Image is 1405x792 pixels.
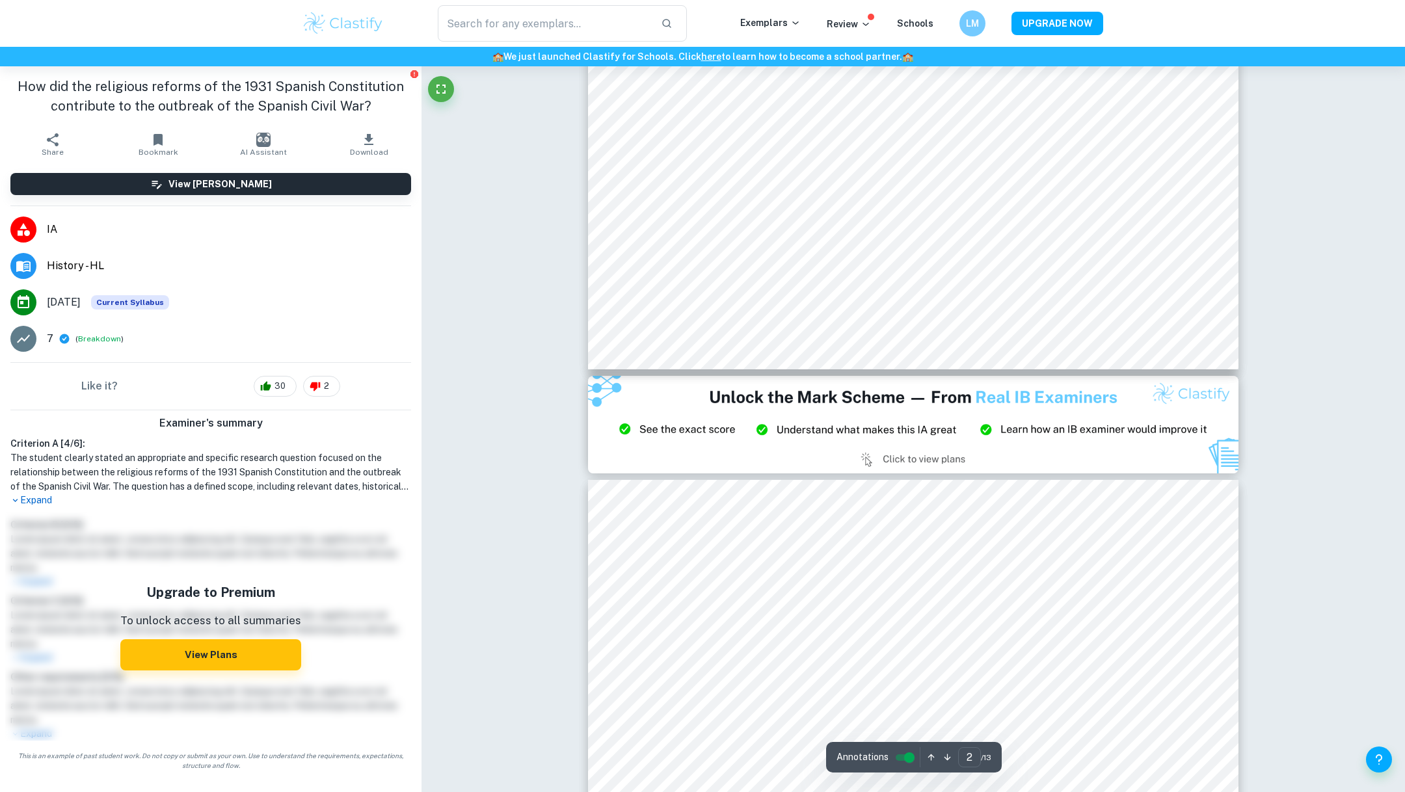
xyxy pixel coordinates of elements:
[78,333,121,345] button: Breakdown
[302,10,384,36] img: Clastify logo
[5,751,416,771] span: This is an example of past student work. Do not copy or submit as your own. Use to understand the...
[959,10,985,36] button: LM
[10,494,411,507] p: Expand
[139,148,178,157] span: Bookmark
[47,331,53,347] p: 7
[438,5,650,42] input: Search for any exemplars...
[81,378,118,394] h6: Like it?
[120,613,301,629] p: To unlock access to all summaries
[492,51,503,62] span: 🏫
[120,639,301,670] button: View Plans
[47,295,81,310] span: [DATE]
[588,376,1238,473] img: Ad
[168,177,272,191] h6: View [PERSON_NAME]
[120,583,301,602] h5: Upgrade to Premium
[701,51,721,62] a: here
[240,148,287,157] span: AI Assistant
[91,295,169,310] span: Current Syllabus
[317,380,336,393] span: 2
[1011,12,1103,35] button: UPGRADE NOW
[267,380,293,393] span: 30
[981,752,991,763] span: / 13
[897,18,933,29] a: Schools
[256,133,271,147] img: AI Assistant
[47,222,411,237] span: IA
[10,451,411,494] h1: The student clearly stated an appropriate and specific research question focused on the relations...
[254,376,297,397] div: 30
[75,333,124,345] span: ( )
[211,126,316,163] button: AI Assistant
[10,436,411,451] h6: Criterion A [ 4 / 6 ]:
[740,16,801,30] p: Exemplars
[42,148,64,157] span: Share
[902,51,913,62] span: 🏫
[5,416,416,431] h6: Examiner's summary
[10,173,411,195] button: View [PERSON_NAME]
[350,148,388,157] span: Download
[10,77,411,116] h1: How did the religious reforms of the 1931 Spanish Constitution contribute to the outbreak of the ...
[3,49,1402,64] h6: We just launched Clastify for Schools. Click to learn how to become a school partner.
[303,376,340,397] div: 2
[91,295,169,310] div: This exemplar is based on the current syllabus. Feel free to refer to it for inspiration/ideas wh...
[428,76,454,102] button: Fullscreen
[827,17,871,31] p: Review
[965,16,980,31] h6: LM
[409,69,419,79] button: Report issue
[316,126,421,163] button: Download
[836,750,889,764] span: Annotations
[105,126,211,163] button: Bookmark
[1366,746,1392,772] button: Help and Feedback
[47,258,411,274] span: History - HL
